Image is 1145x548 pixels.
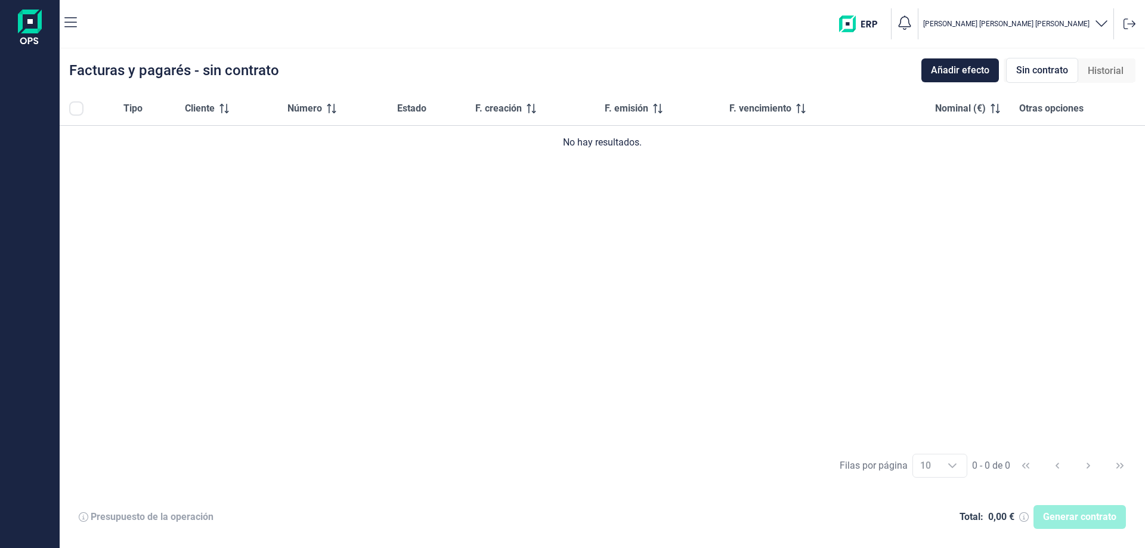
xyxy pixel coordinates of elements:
img: Logo de aplicación [18,10,42,48]
span: Estado [397,101,426,116]
button: Last Page [1106,451,1134,480]
span: F. creación [475,101,522,116]
span: Añadir efecto [931,63,989,78]
span: Otras opciones [1019,101,1084,116]
span: Sin contrato [1016,63,1068,78]
p: [PERSON_NAME] [PERSON_NAME] [PERSON_NAME] [923,19,1090,29]
div: Presupuesto de la operación [91,511,213,523]
div: All items unselected [69,101,83,116]
span: Historial [1088,64,1124,78]
div: Choose [938,454,967,477]
button: First Page [1011,451,1040,480]
div: Facturas y pagarés - sin contrato [69,63,279,78]
button: Next Page [1074,451,1103,480]
div: No hay resultados. [69,135,1135,150]
button: Previous Page [1043,451,1072,480]
button: Añadir efecto [921,58,999,82]
img: erp [839,16,886,32]
div: Historial [1078,59,1133,83]
span: 0 - 0 de 0 [972,461,1010,470]
span: F. vencimiento [729,101,791,116]
span: Cliente [185,101,215,116]
span: Número [287,101,322,116]
span: Nominal (€) [935,101,986,116]
button: [PERSON_NAME] [PERSON_NAME] [PERSON_NAME] [923,16,1109,33]
span: Tipo [123,101,143,116]
div: Total: [960,511,983,523]
div: 0,00 € [988,511,1014,523]
div: Filas por página [840,459,908,473]
div: Sin contrato [1006,58,1078,83]
span: F. emisión [605,101,648,116]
